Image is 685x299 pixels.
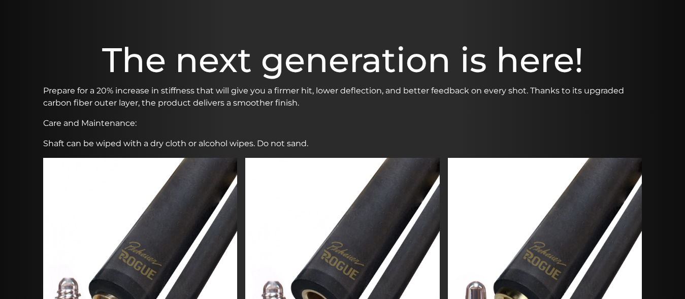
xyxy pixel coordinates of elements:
[43,138,642,150] p: Shaft can be wiped with a dry cloth or alcohol wipes. Do not sand.
[43,40,642,80] h1: The next generation is here!
[43,117,642,129] p: Care and Maintenance:
[43,85,642,109] p: Prepare for a 20% increase in stiffness that will give you a firmer hit, lower deflection, and be...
